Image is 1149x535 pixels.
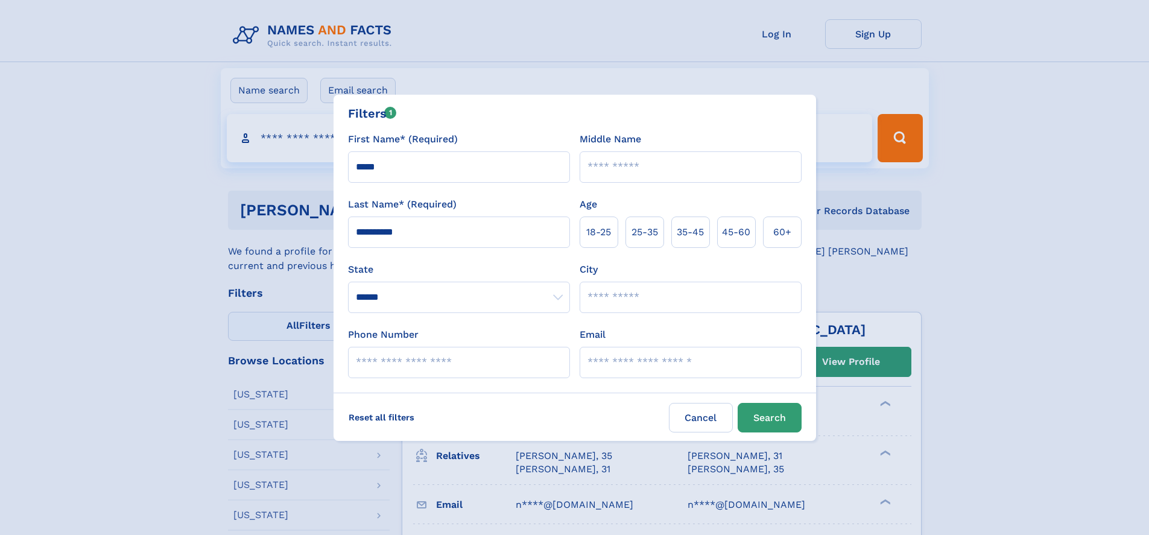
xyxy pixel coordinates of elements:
[348,197,457,212] label: Last Name* (Required)
[348,104,397,122] div: Filters
[773,225,791,239] span: 60+
[580,328,606,342] label: Email
[348,262,570,277] label: State
[348,132,458,147] label: First Name* (Required)
[580,197,597,212] label: Age
[341,403,422,432] label: Reset all filters
[669,403,733,432] label: Cancel
[580,132,641,147] label: Middle Name
[738,403,802,432] button: Search
[677,225,704,239] span: 35‑45
[631,225,658,239] span: 25‑35
[586,225,611,239] span: 18‑25
[722,225,750,239] span: 45‑60
[348,328,419,342] label: Phone Number
[580,262,598,277] label: City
